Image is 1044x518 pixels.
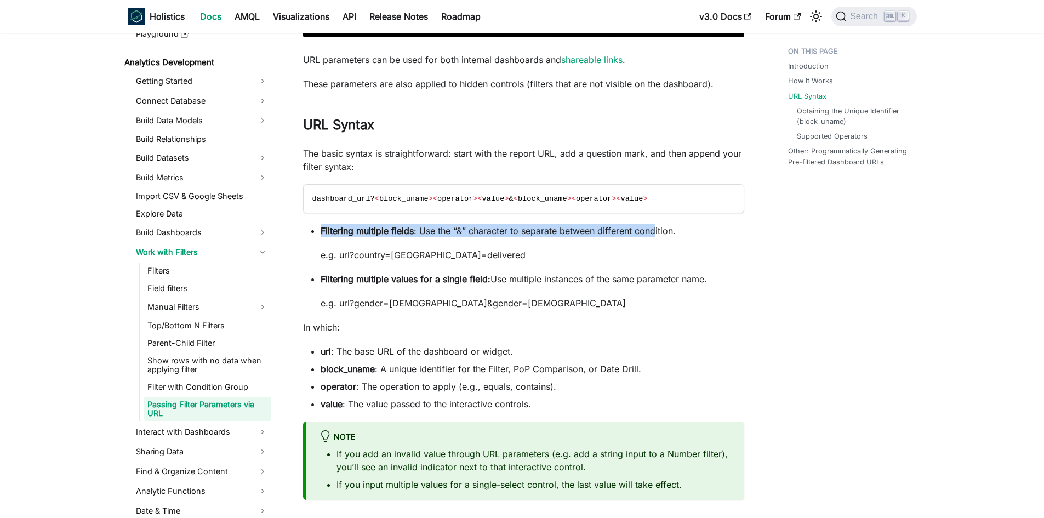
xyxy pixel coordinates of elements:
[144,318,271,333] a: Top/Bottom N Filters
[336,8,363,25] a: API
[128,8,145,25] img: Holistics
[193,8,228,25] a: Docs
[616,195,620,203] span: <
[133,112,271,129] a: Build Data Models
[788,146,910,167] a: Other: Programmatically Generating Pre-filtered Dashboard URLs
[144,379,271,395] a: Filter with Condition Group
[133,443,271,460] a: Sharing Data
[473,195,477,203] span: >
[370,195,375,203] span: ?
[797,106,906,127] a: Obtaining the Unique Identifier (block_uname)
[758,8,807,25] a: Forum
[319,430,731,445] div: Note
[321,399,343,409] strong: value
[144,298,271,316] a: Manual Filters
[321,381,356,392] strong: operator
[133,72,271,90] a: Getting Started
[433,195,437,203] span: <
[133,149,271,167] a: Build Datasets
[321,274,490,284] strong: Filtering multiple values for a single field:
[321,225,414,236] strong: Filtering multiple fields
[807,8,825,25] button: Switch between dark and light mode (currently light mode)
[788,76,833,86] a: How It Works
[621,195,643,203] span: value
[379,195,429,203] span: block_uname
[133,224,271,241] a: Build Dashboards
[504,195,509,203] span: >
[514,195,518,203] span: <
[128,8,185,25] a: HolisticsHolistics
[612,195,616,203] span: >
[321,363,375,374] strong: block_uname
[321,272,744,286] p: Use multiple instances of the same parameter name.
[303,147,744,173] p: The basic syntax is straightforward: start with the report URL, add a question mark, and then app...
[321,380,744,393] li: : The operation to apply (e.g., equals, contains).
[509,195,514,203] span: &
[643,195,647,203] span: >
[831,7,916,26] button: Search (Ctrl+K)
[303,321,744,334] p: In which:
[847,12,885,21] span: Search
[321,297,744,310] p: e.g. url?gender=[DEMOGRAPHIC_DATA]&gender=[DEMOGRAPHIC_DATA]
[150,10,185,23] b: Holistics
[121,55,271,70] a: Analytics Development
[303,77,744,90] p: These parameters are also applied to hidden controls (filters that are not visible on the dashboa...
[567,195,572,203] span: >
[144,397,271,421] a: Passing Filter Parameters via URL
[429,195,433,203] span: >
[693,8,758,25] a: v3.0 Docs
[336,447,731,474] li: If you add an invalid value through URL parameters (e.g. add a string input to a Number filter), ...
[133,423,271,441] a: Interact with Dashboards
[898,11,909,21] kbd: K
[477,195,482,203] span: <
[336,478,731,491] li: If you input multiple values for a single-select control, the last value will take effect.
[437,195,473,203] span: operator
[228,8,266,25] a: AMQL
[312,195,370,203] span: dashboard_url
[788,91,826,101] a: URL Syntax
[321,346,331,357] strong: url
[133,189,271,204] a: Import CSV & Google Sheets
[144,263,271,278] a: Filters
[266,8,336,25] a: Visualizations
[133,169,271,186] a: Build Metrics
[321,248,744,261] p: e.g. url?country=[GEOGRAPHIC_DATA]=delivered
[321,345,744,358] li: : The base URL of the dashboard or widget.
[788,61,829,71] a: Introduction
[133,26,271,42] a: Playground
[435,8,487,25] a: Roadmap
[303,53,744,66] p: URL parameters can be used for both internal dashboards and .
[797,131,868,141] a: Supported Operators
[321,362,744,375] li: : A unique identifier for the Filter, PoP Comparison, or Date Drill.
[144,353,271,377] a: Show rows with no data when applying filter
[133,132,271,147] a: Build Relationships
[518,195,567,203] span: block_uname
[133,463,271,480] a: Find & Organize Content
[144,335,271,351] a: Parent-Child Filter
[576,195,612,203] span: operator
[572,195,576,203] span: <
[133,206,271,221] a: Explore Data
[117,33,281,518] nav: Docs sidebar
[133,482,271,500] a: Analytic Functions
[375,195,379,203] span: <
[133,243,271,261] a: Work with Filters
[303,117,744,138] h2: URL Syntax
[133,92,271,110] a: Connect Database
[482,195,505,203] span: value
[561,54,623,65] a: shareable links
[144,281,271,296] a: Field filters
[321,224,744,237] p: : Use the “&” character to separate between different condition.
[363,8,435,25] a: Release Notes
[321,397,744,411] li: : The value passed to the interactive controls.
